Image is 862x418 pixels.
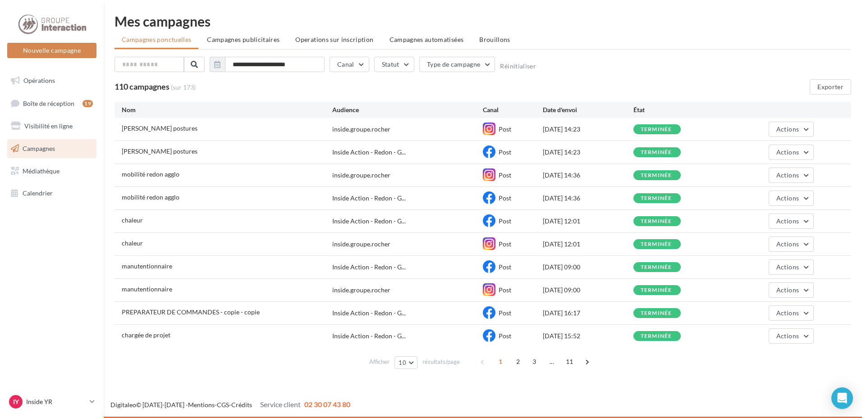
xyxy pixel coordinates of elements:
[332,309,406,318] span: Inside Action - Redon - G...
[769,214,814,229] button: Actions
[122,308,260,316] span: PREPARATEUR DE COMMANDES - copie - copie
[641,150,672,155] div: terminée
[543,240,633,249] div: [DATE] 12:01
[776,240,799,248] span: Actions
[231,401,252,409] a: Crédits
[641,195,672,201] div: terminée
[769,122,814,137] button: Actions
[769,236,814,252] button: Actions
[499,263,511,271] span: Post
[641,241,672,247] div: terminée
[188,401,215,409] a: Mentions
[499,194,511,202] span: Post
[499,171,511,179] span: Post
[332,148,406,157] span: Inside Action - Redon - G...
[641,333,672,339] div: terminée
[23,189,53,197] span: Calendrier
[769,328,814,344] button: Actions
[5,184,98,203] a: Calendrier
[499,286,511,294] span: Post
[769,282,814,298] button: Actions
[332,105,483,114] div: Audience
[499,148,511,156] span: Post
[5,94,98,113] a: Boîte de réception19
[115,82,170,91] span: 110 campagnes
[769,145,814,160] button: Actions
[260,400,301,409] span: Service client
[776,148,799,156] span: Actions
[562,354,577,369] span: 11
[23,77,55,84] span: Opérations
[499,332,511,340] span: Post
[633,105,724,114] div: État
[543,194,633,203] div: [DATE] 14:36
[641,264,672,270] div: terminée
[332,125,390,134] div: inside.groupe.rocher
[7,43,96,58] button: Nouvelle campagne
[641,287,672,293] div: terminée
[769,168,814,183] button: Actions
[122,193,179,201] span: mobilité redon agglo
[641,127,672,132] div: terminée
[122,262,172,270] span: manutentionnaire
[7,393,96,410] a: IY Inside YR
[13,397,19,406] span: IY
[110,401,136,409] a: Digitaleo
[369,358,390,366] span: Afficher
[776,217,799,225] span: Actions
[483,105,543,114] div: Canal
[499,240,511,248] span: Post
[217,401,229,409] a: CGS
[332,286,390,295] div: inside.groupe.rocher
[641,310,672,316] div: terminée
[543,263,633,272] div: [DATE] 09:00
[394,356,417,369] button: 10
[422,358,460,366] span: résultats/page
[493,354,508,369] span: 1
[500,63,536,70] button: Réinitialiser
[543,309,633,318] div: [DATE] 16:17
[122,170,179,178] span: mobilité redon agglo
[332,217,406,226] span: Inside Action - Redon - G...
[776,125,799,133] span: Actions
[374,57,414,72] button: Statut
[543,332,633,341] div: [DATE] 15:52
[5,71,98,90] a: Opérations
[399,359,406,366] span: 10
[23,145,55,152] span: Campagnes
[641,173,672,178] div: terminée
[122,331,170,339] span: chargée de projet
[776,286,799,294] span: Actions
[543,148,633,157] div: [DATE] 14:23
[776,194,799,202] span: Actions
[543,105,633,114] div: Date d'envoi
[511,354,525,369] span: 2
[641,218,672,224] div: terminée
[332,240,390,249] div: inside.groupe.rocher
[527,354,541,369] span: 3
[171,83,196,92] span: (sur 173)
[23,99,74,107] span: Boîte de réception
[332,263,406,272] span: Inside Action - Redon - G...
[499,309,511,317] span: Post
[83,100,93,107] div: 19
[479,36,510,43] span: Brouillons
[776,332,799,340] span: Actions
[122,124,197,132] span: les bonnes postures
[122,239,143,247] span: chaleur
[5,117,98,136] a: Visibilité en ligne
[776,309,799,317] span: Actions
[769,259,814,275] button: Actions
[122,216,143,224] span: chaleur
[831,387,853,409] div: Open Intercom Messenger
[769,305,814,321] button: Actions
[776,171,799,179] span: Actions
[5,139,98,158] a: Campagnes
[122,285,172,293] span: manutentionnaire
[769,191,814,206] button: Actions
[295,36,373,43] span: Operations sur inscription
[304,400,350,409] span: 02 30 07 43 80
[207,36,280,43] span: Campagnes publicitaires
[776,263,799,271] span: Actions
[545,354,559,369] span: ...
